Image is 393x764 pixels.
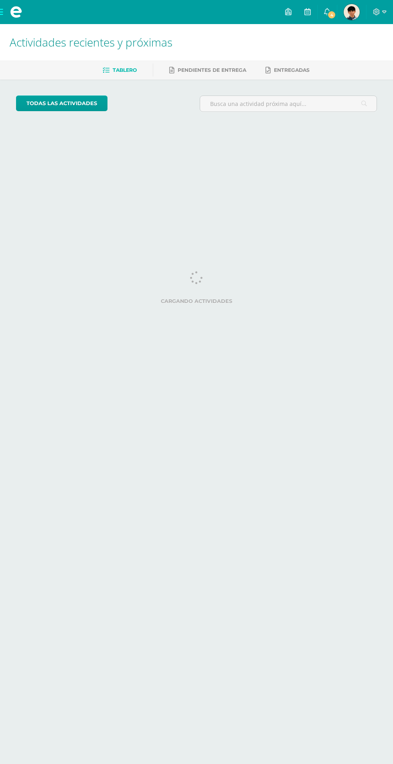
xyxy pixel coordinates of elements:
span: Actividades recientes y próximas [10,35,172,50]
img: f76073ca312b03dd87f23b6b364bf11e.png [344,4,360,20]
a: Tablero [103,64,137,77]
span: Entregadas [274,67,310,73]
a: Entregadas [265,64,310,77]
input: Busca una actividad próxima aquí... [200,96,377,112]
span: 4 [327,10,336,19]
span: Tablero [113,67,137,73]
a: Pendientes de entrega [169,64,246,77]
label: Cargando actividades [16,298,377,304]
a: todas las Actividades [16,95,107,111]
span: Pendientes de entrega [178,67,246,73]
